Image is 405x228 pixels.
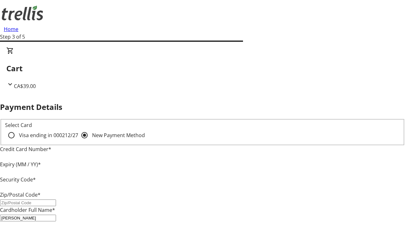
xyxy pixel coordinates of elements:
div: Select Card [5,121,400,129]
span: Visa ending in 0002 [19,132,78,139]
h2: Cart [6,63,399,74]
span: CA$39.00 [14,83,36,90]
div: CartCA$39.00 [6,47,399,90]
span: 12/27 [65,132,78,139]
label: New Payment Method [91,131,145,139]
